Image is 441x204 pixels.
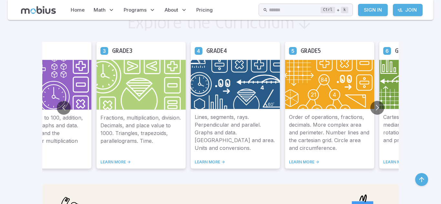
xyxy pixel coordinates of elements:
a: Home [69,3,87,17]
span: Programs [124,6,147,14]
p: Lines, segments, rays. Perpendicular and parallel. Graphs and data. [GEOGRAPHIC_DATA] and area. U... [195,113,276,152]
a: Sign In [358,4,388,16]
h5: Grade 5 [301,46,321,56]
a: Grade 4 [195,47,202,54]
span: About [165,6,178,14]
a: LEARN MORE -> [195,160,276,165]
p: Order of operations, fractions, decimals. More complex area and perimeter. Number lines and the c... [289,113,370,152]
a: Grade 5 [289,47,297,54]
button: Go to next slide [370,101,384,115]
h5: Grade 6 [395,46,416,56]
img: Grade 3 [97,60,186,110]
a: LEARN MORE -> [6,160,87,165]
a: Grade 6 [383,47,391,54]
a: Join [393,4,423,16]
a: LEARN MORE -> [289,160,370,165]
button: Go to previous slide [57,101,71,115]
a: Pricing [194,3,215,17]
h5: Grade 3 [112,46,132,56]
div: + [321,6,348,14]
a: LEARN MORE -> [100,160,182,165]
img: Grade 2 [2,60,91,110]
p: Place value up to 100, addition, subtraction, graphs and data. Skip counting and the foundations ... [6,114,87,152]
kbd: Ctrl [321,7,335,13]
img: Grade 4 [191,60,280,109]
kbd: k [341,7,348,13]
img: Grade 5 [285,60,374,109]
p: Fractions, multiplication, division. Decimals, and place value to 1000. Triangles, trapezoids, pa... [100,114,182,152]
span: Math [94,6,106,14]
h2: Explore the Curriculum [127,12,295,32]
a: Grade 3 [100,47,108,54]
h5: Grade 4 [206,46,227,56]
